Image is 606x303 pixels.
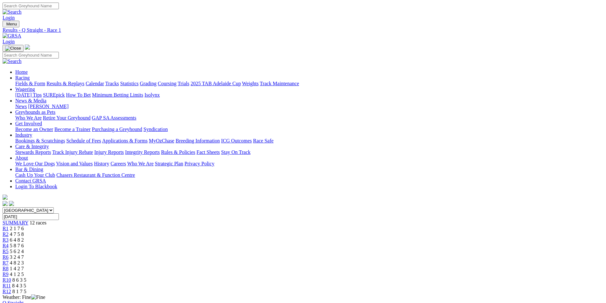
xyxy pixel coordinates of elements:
a: Contact GRSA [15,178,46,183]
img: Search [3,9,22,15]
span: 2 1 7 6 [10,226,24,231]
a: Who We Are [15,115,42,121]
a: Schedule of Fees [66,138,101,143]
span: 8 1 7 5 [12,289,26,294]
a: Grading [140,81,157,86]
a: R5 [3,249,9,254]
a: Login [3,39,15,44]
a: News [15,104,27,109]
a: Care & Integrity [15,144,49,149]
img: logo-grsa-white.png [3,195,8,200]
a: About [15,155,28,161]
a: Privacy Policy [185,161,214,166]
a: Integrity Reports [125,149,160,155]
span: 12 races [30,220,46,225]
a: News & Media [15,98,46,103]
a: R9 [3,272,9,277]
div: Greyhounds as Pets [15,115,603,121]
a: Stewards Reports [15,149,51,155]
a: Fields & Form [15,81,45,86]
a: Calendar [86,81,104,86]
a: Retire Your Greyhound [43,115,91,121]
a: Industry [15,132,32,138]
a: Trials [178,81,189,86]
img: GRSA [3,33,21,39]
a: [PERSON_NAME] [28,104,68,109]
a: Race Safe [253,138,273,143]
a: Fact Sheets [197,149,220,155]
span: 4 1 2 5 [10,272,24,277]
a: Cash Up Your Club [15,172,55,178]
a: How To Bet [66,92,91,98]
a: R12 [3,289,11,294]
a: Strategic Plan [155,161,183,166]
a: Applications & Forms [102,138,148,143]
img: twitter.svg [9,201,14,206]
a: MyOzChase [149,138,174,143]
a: R4 [3,243,9,248]
a: GAP SA Assessments [92,115,136,121]
a: Breeding Information [176,138,220,143]
span: Weather: Fine [3,294,45,300]
span: 8 4 3 5 [12,283,26,288]
a: R1 [3,226,9,231]
img: Close [5,46,21,51]
img: facebook.svg [3,201,8,206]
a: We Love Our Dogs [15,161,55,166]
a: Wagering [15,86,35,92]
a: Results & Replays [46,81,84,86]
input: Search [3,52,59,59]
a: Get Involved [15,121,42,126]
a: Login [3,15,15,20]
input: Search [3,3,59,9]
a: R3 [3,237,9,243]
span: 5 8 7 6 [10,243,24,248]
a: Minimum Betting Limits [92,92,143,98]
span: R2 [3,231,9,237]
a: Vision and Values [56,161,93,166]
div: About [15,161,603,167]
span: R7 [3,260,9,265]
div: Care & Integrity [15,149,603,155]
a: Statistics [120,81,139,86]
a: Greyhounds as Pets [15,109,55,115]
span: Menu [6,22,17,26]
a: SUREpick [43,92,65,98]
a: R10 [3,277,11,283]
a: Bar & Dining [15,167,43,172]
div: Get Involved [15,127,603,132]
a: Tracks [105,81,119,86]
a: Purchasing a Greyhound [92,127,142,132]
a: Home [15,69,28,75]
button: Toggle navigation [3,21,19,27]
a: Become a Trainer [54,127,91,132]
span: 5 6 2 4 [10,249,24,254]
span: 8 6 3 5 [12,277,26,283]
a: R8 [3,266,9,271]
span: 3 2 4 7 [10,254,24,260]
a: Become an Owner [15,127,53,132]
button: Toggle navigation [3,45,24,52]
div: News & Media [15,104,603,109]
span: R6 [3,254,9,260]
a: Racing [15,75,30,80]
a: Results - Q Straight - Race 1 [3,27,603,33]
a: Coursing [158,81,177,86]
span: 4 7 5 8 [10,231,24,237]
a: Isolynx [144,92,160,98]
span: 1 4 2 7 [10,266,24,271]
div: Bar & Dining [15,172,603,178]
a: Who We Are [127,161,154,166]
div: Industry [15,138,603,144]
a: R11 [3,283,11,288]
a: Bookings & Scratchings [15,138,65,143]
